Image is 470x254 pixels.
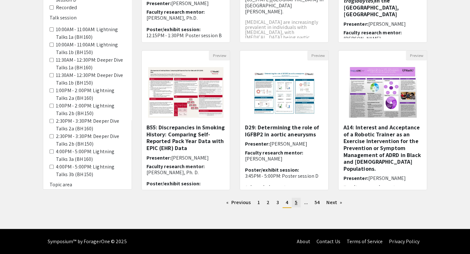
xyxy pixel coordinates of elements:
h6: Topic area [50,182,125,188]
label: 2:30PM - 3:30PM: Deeper Dive Talks 2b (BH 150) [56,133,125,148]
label: 11:30AM - 12:30PM: Deeper Dive Talks 1a (BH 160) [56,56,125,72]
h6: Presenter: [343,21,422,27]
p: 3:45PM - 5:00PM: Poster session D [245,173,324,179]
a: Previous page [223,198,254,207]
p: [PERSON_NAME], Ph. D. [146,169,225,175]
h5: D29: Determining the role of IGFBP2 in aortic aneurysms [245,124,324,138]
a: About [297,238,310,245]
span: Faculty research mentor: [245,149,303,156]
span: Faculty research mentor: [343,29,401,36]
label: 2:30PM - 3:30PM: Deeper Dive Talks 2a (BH 160) [56,117,125,133]
p: [PERSON_NAME], Ph.D. [146,15,225,21]
p: 12:15PM - 1:30PM: Poster session B [146,32,225,38]
label: 10:00AM - 11:00AM: Lightning Talks 1a (BH 160) [56,26,125,41]
h6: Presenter: [146,155,225,161]
p: [MEDICAL_DATA] are increasingly prevalent in individuals with [MEDICAL_DATA], with [MEDICAL_DATA]... [245,20,324,40]
img: <p>A14: Interest and Acceptance of a Robotic Trainer as an Exercise Intervention for the Preventi... [343,60,423,124]
div: Open Presentation <p><strong>D29: Determining the role of IGFBP2 in aortic aneurysms</strong></p>... [240,50,329,190]
h5: B55: Discrepancies in Smoking History: Comparing Self-Reported Pack Year Data with EPIC (EHR) Data [146,124,225,151]
span: Poster/exhibit session: [146,180,201,187]
span: 4 [286,199,288,206]
span: 54 [315,199,320,206]
span: ... [304,199,308,206]
button: Preview [209,51,230,60]
label: 1:00PM - 2:00PM: Lightning Talks 2b (BH 150) [56,102,125,117]
div: Open Presentation <p><strong>B55: Discrepancies in Smoking History: Comparing Self-Reported Pack ... [141,50,230,190]
label: 10:00AM - 11:00AM: Lightning Talks 1b (BH 150) [56,41,125,56]
a: Contact Us [316,238,340,245]
span: Faculty research mentor: [343,184,401,190]
img: <p><strong>D29: Determining the role of IGFBP2 in aortic aneurysms</strong></p><p><br></p><p> </p> [245,60,324,124]
span: Poster/exhibit session: [146,26,201,33]
span: [PERSON_NAME] [368,175,405,182]
h6: Presenter: [343,175,422,181]
span: [PERSON_NAME] [269,141,307,147]
div: Open Presentation <p>A14: Interest and Acceptance of a Robotic Trainer as an Exercise Interventio... [338,50,427,190]
h6: Presenter: [146,0,225,6]
h6: Talk session [50,15,125,21]
span: Faculty research mentor: [146,9,205,15]
h5: A14: Interest and Acceptance of a Robotic Trainer as an Exercise Intervention for the Prevention ... [343,124,422,172]
label: 11:30AM - 12:30PM: Deeper Dive Talks 1b (BH 150) [56,72,125,87]
label: 4:00PM - 5:00PM: Lightning Talks 3a (BH 160) [56,148,125,163]
label: 4:00PM - 5:00PM: Lightning Talks 3b (BH 150) [56,163,125,178]
a: Next page [323,198,345,207]
p: [PERSON_NAME] [343,36,422,42]
span: 1 [257,199,260,206]
a: Terms of Service [346,238,383,245]
h6: Presenter: [245,141,324,147]
label: 1:00PM - 2:00PM: Lightning Talks 2a (BH 160) [56,87,125,102]
img: <p><strong>B55: Discrepancies in Smoking History: Comparing Self-Reported Pack Year Data with EPI... [142,61,230,124]
span: Acknowledgments: [245,184,290,190]
button: Preview [307,51,328,60]
ul: Pagination [141,198,427,208]
span: Poster/exhibit session: [245,167,299,173]
span: [PERSON_NAME] [368,21,405,27]
span: [PERSON_NAME] [171,154,209,161]
p: [PERSON_NAME] [245,156,324,162]
iframe: Chat [5,225,27,249]
span: 2 [267,199,269,206]
label: Recorded [56,4,77,11]
span: Faculty research mentor: [146,163,205,170]
span: 3 [276,199,279,206]
span: 5 [295,199,297,206]
a: Privacy Policy [389,238,419,245]
button: Preview [406,51,427,60]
